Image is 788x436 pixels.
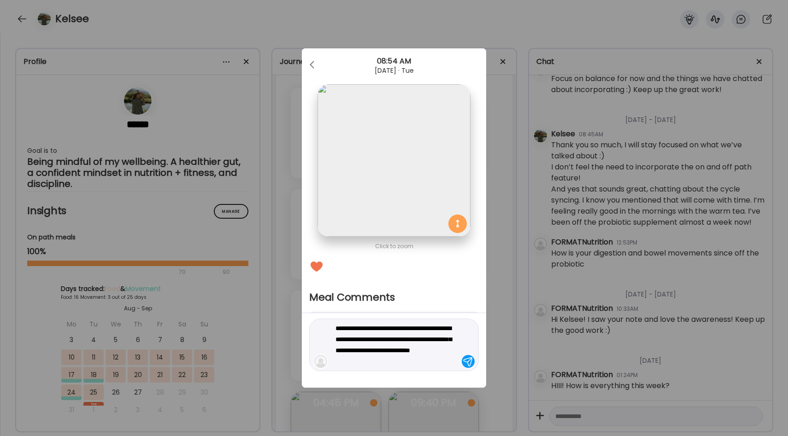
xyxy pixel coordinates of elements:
[309,312,479,329] div: No comments yet...
[314,355,327,368] img: bg-avatar-default.svg
[302,56,486,67] div: 08:54 AM
[309,241,479,252] div: Click to zoom
[318,84,470,237] img: images%2Fao27S4JzfGeT91DxyLlQHNwuQjE3%2FHnssb0oqvqrvFxUV2J11%2FqnETYmWoulmDfih3yUK9_1080
[302,67,486,74] div: [DATE] · Tue
[309,291,479,304] h2: Meal Comments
